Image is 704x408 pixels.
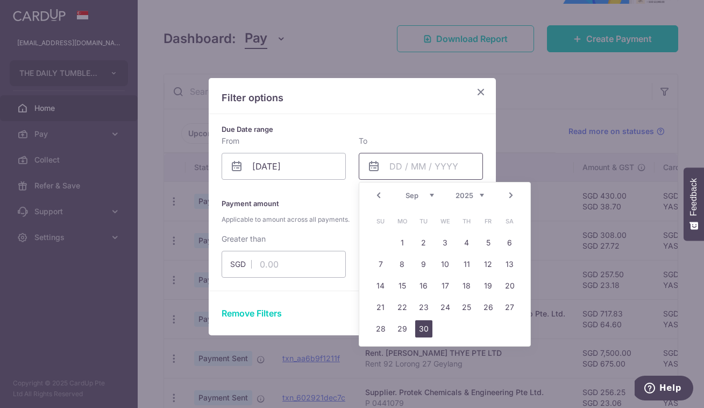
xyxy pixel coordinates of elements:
[501,213,518,230] span: Saturday
[458,213,475,230] span: Thursday
[372,299,389,316] a: 21
[501,277,518,294] a: 20
[222,197,483,225] p: Payment amount
[222,123,483,136] p: Due Date range
[394,277,411,294] a: 15
[437,299,454,316] a: 24
[415,299,432,316] a: 23
[480,277,497,294] a: 19
[480,213,497,230] span: Friday
[689,178,699,216] span: Feedback
[372,256,389,273] a: 7
[458,299,475,316] a: 25
[359,136,367,146] label: To
[222,153,346,180] input: DD / MM / YYYY
[222,214,483,225] span: Applicable to amount across all payments.
[222,136,239,146] label: From
[437,256,454,273] a: 10
[684,167,704,241] button: Feedback - Show survey
[415,256,432,273] a: 9
[501,234,518,251] a: 6
[394,299,411,316] a: 22
[635,376,693,403] iframe: Opens a widget where you can find more information
[222,251,346,278] input: 0.00
[372,213,389,230] span: Sunday
[394,213,411,230] span: Monday
[504,189,517,202] a: Next
[415,320,432,337] a: 30
[359,153,483,180] input: DD / MM / YYYY
[437,277,454,294] a: 17
[415,234,432,251] a: 2
[230,259,252,270] span: SGD
[372,320,389,337] a: 28
[372,189,385,202] a: Prev
[480,256,497,273] a: 12
[501,299,518,316] a: 27
[372,277,389,294] a: 14
[437,213,454,230] span: Wednesday
[458,277,475,294] a: 18
[480,299,497,316] a: 26
[222,234,266,244] label: Greater than
[480,234,497,251] a: 5
[394,256,411,273] a: 8
[458,234,475,251] a: 4
[474,86,487,99] button: Close
[415,277,432,294] a: 16
[222,91,483,105] p: Filter options
[394,234,411,251] a: 1
[437,234,454,251] a: 3
[501,256,518,273] a: 13
[415,213,432,230] span: Tuesday
[458,256,475,273] a: 11
[394,320,411,337] a: 29
[222,307,282,320] button: Remove Filters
